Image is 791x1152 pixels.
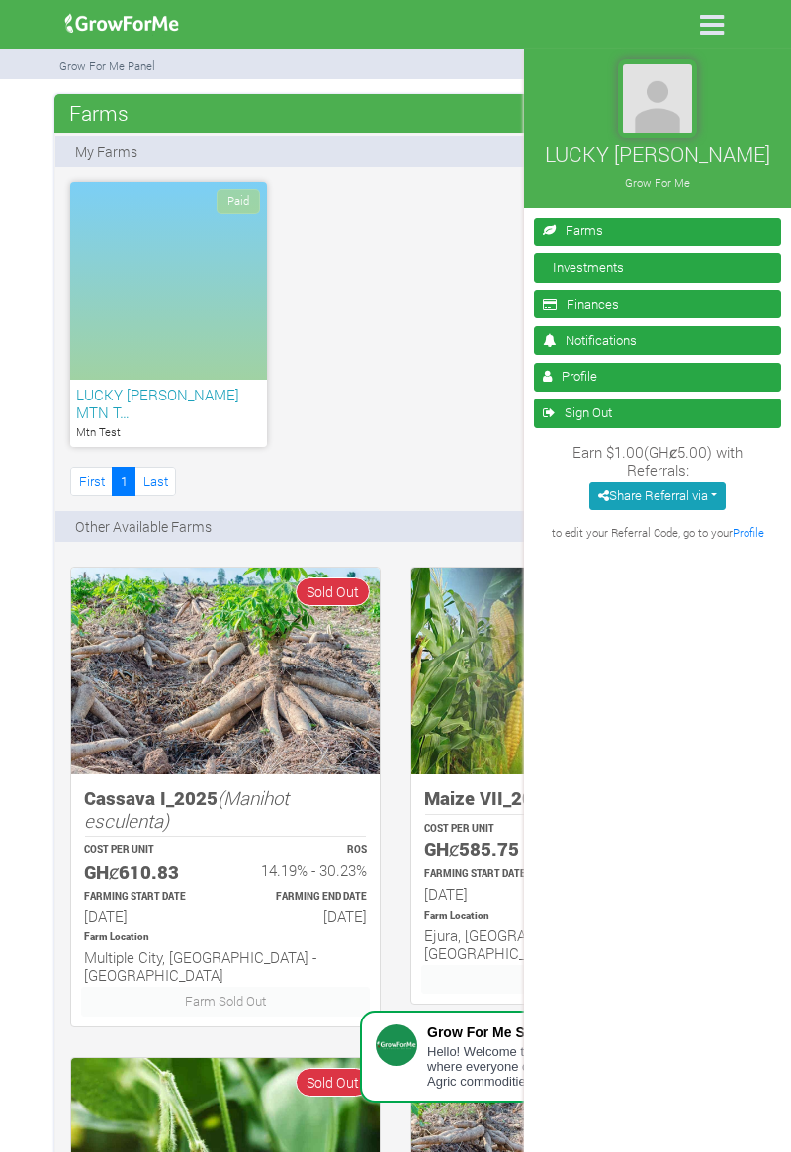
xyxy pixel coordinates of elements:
p: Location of Farm [84,930,367,945]
a: Paid LUCKY [PERSON_NAME] MTN T… Mtn Test [70,182,267,447]
p: My Farms [75,141,137,162]
h6: [DATE] [84,907,208,925]
a: Farms [534,218,781,246]
h6: [DATE] [243,907,367,925]
span: Sold Out [296,577,370,606]
span: Farms [64,93,133,133]
p: Estimated Farming End Date [243,890,367,905]
span: Sold Out [296,1068,370,1097]
img: growforme image [411,568,720,774]
h5: GHȼ585.75 [424,839,548,861]
h6: Earn $1.00(GHȼ5.00) with Referrals: [552,443,763,479]
h6: 14.19% - 30.23% [243,861,367,879]
button: Share Referral via [589,482,725,510]
p: ROS [243,843,367,858]
span: Paid [217,189,260,214]
h6: [DATE] [424,885,548,903]
div: Hello! Welcome to Grow For Me where everyone can farm and trade Agric commodities. I'm here to help. [427,1044,647,1089]
i: (Manihot esculenta) [84,785,289,833]
h5: Maize VII_2025 [424,787,707,810]
a: Sign Out [534,399,781,427]
h5: Cassava I_2025 [84,787,367,832]
p: COST PER UNIT [424,822,548,837]
a: Profile [733,525,764,540]
a: Last [134,467,176,495]
p: Estimated Farming Start Date [424,867,548,882]
a: Notifications [534,326,781,355]
img: growforme image [58,4,186,44]
h6: LUCKY [PERSON_NAME] MTN T… [76,386,261,421]
p: Other Available Farms [75,516,212,537]
h5: GHȼ610.83 [84,861,208,884]
img: growforme image [71,568,380,774]
a: Profile [534,363,781,392]
small: Grow For Me [625,175,690,190]
p: Estimated Farming Start Date [84,890,208,905]
small: Grow For Me Panel [59,58,155,73]
a: 1 [112,467,135,495]
p: Location of Farm [424,909,707,924]
nav: Page Navigation [70,467,176,495]
h6: Ejura, [GEOGRAPHIC_DATA] - [GEOGRAPHIC_DATA] [424,927,707,962]
label: to edit your Referral Code, go to your [552,525,764,542]
div: Grow For Me Support [427,1024,647,1040]
h4: LUCKY [PERSON_NAME] [537,141,778,168]
a: Finances [534,290,781,318]
h6: Multiple City, [GEOGRAPHIC_DATA] - [GEOGRAPHIC_DATA] [84,948,367,984]
p: Mtn Test [76,424,261,441]
img: growforme image [618,59,697,138]
p: COST PER UNIT [84,843,208,858]
a: First [70,467,113,495]
a: Investments [534,253,781,282]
